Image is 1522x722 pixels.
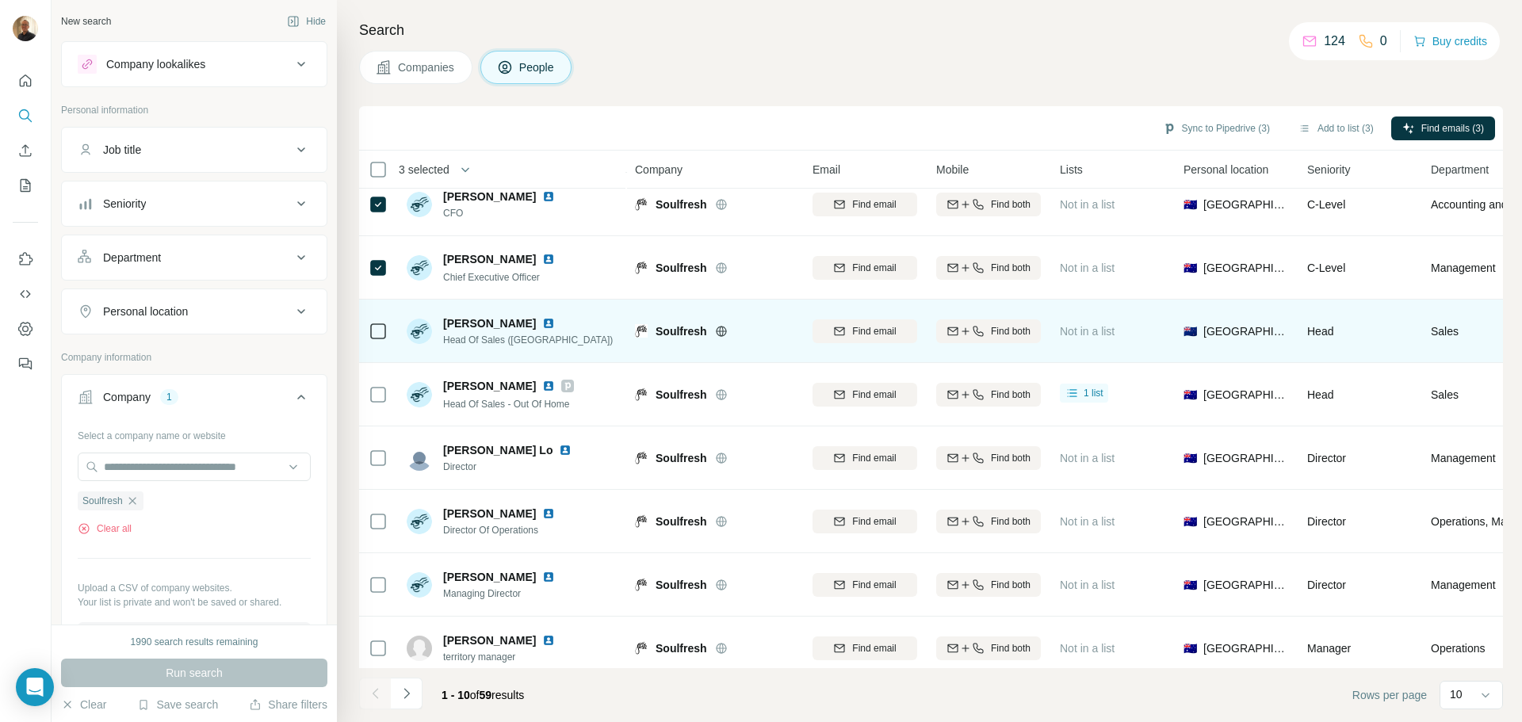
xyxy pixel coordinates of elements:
img: LinkedIn logo [542,317,555,330]
button: Enrich CSV [13,136,38,165]
div: Department [103,250,161,265]
img: Logo of Soulfresh [635,388,648,400]
button: My lists [13,171,38,200]
button: Share filters [249,697,327,712]
div: Company [103,389,151,405]
span: [PERSON_NAME] [443,632,536,648]
p: Company information [61,350,327,365]
span: 59 [480,689,492,701]
button: Quick start [13,67,38,95]
img: LinkedIn logo [559,444,572,457]
span: Soulfresh [656,640,707,656]
span: [PERSON_NAME] [443,569,536,585]
p: Your list is private and won't be saved or shared. [78,595,311,609]
span: [GEOGRAPHIC_DATA] [1203,387,1288,403]
span: [GEOGRAPHIC_DATA] [1203,577,1288,593]
div: Seniority [103,196,146,212]
img: LinkedIn logo [542,190,555,203]
button: Use Surfe on LinkedIn [13,245,38,273]
img: Avatar [407,636,432,661]
span: Not in a list [1060,262,1115,274]
span: 🇦🇺 [1184,450,1197,466]
span: Personal location [1184,162,1268,178]
img: Avatar [13,16,38,41]
button: Company lookalikes [62,45,327,83]
button: Navigate to next page [391,678,423,709]
span: Soulfresh [82,494,123,508]
button: Find both [936,510,1041,533]
span: [GEOGRAPHIC_DATA] [1203,197,1288,212]
button: Job title [62,131,327,169]
span: Management [1431,260,1496,276]
span: 🇦🇺 [1184,640,1197,656]
button: Save search [137,697,218,712]
span: Find email [852,578,896,592]
span: Rows per page [1352,687,1427,703]
button: Find email [813,193,917,216]
div: Open Intercom Messenger [16,668,54,706]
p: 124 [1324,32,1345,51]
span: [PERSON_NAME] [443,251,536,267]
span: Not in a list [1060,452,1115,464]
span: Mobile [936,162,969,178]
button: Find both [936,383,1041,407]
span: Find both [991,451,1031,465]
span: results [442,689,524,701]
p: 10 [1450,686,1463,702]
button: Find email [813,573,917,597]
button: Dashboard [13,315,38,343]
span: [PERSON_NAME] [443,378,536,394]
button: Find email [813,383,917,407]
span: 🇦🇺 [1184,387,1197,403]
img: Avatar [407,445,432,471]
span: Not in a list [1060,198,1115,211]
span: Soulfresh [656,323,707,339]
span: Find both [991,641,1031,655]
span: Find both [991,388,1031,402]
span: [PERSON_NAME] [443,506,536,521]
button: Find both [936,573,1041,597]
span: Director [1307,452,1346,464]
span: [GEOGRAPHIC_DATA] [1203,450,1288,466]
span: CFO [443,206,561,220]
button: Upload a list of companies [78,622,311,651]
button: Find emails (3) [1391,117,1495,140]
span: Find both [991,197,1031,212]
span: [PERSON_NAME] [443,315,536,331]
span: Head [1307,325,1333,338]
span: [GEOGRAPHIC_DATA] [1203,640,1288,656]
span: Head Of Sales - Out Of Home [443,399,569,410]
span: Director Of Operations [443,523,561,537]
button: Use Surfe API [13,280,38,308]
img: Avatar [407,382,432,407]
span: Find email [852,388,896,402]
img: LinkedIn logo [542,507,555,520]
span: Soulfresh [656,450,707,466]
span: territory manager [443,650,561,664]
span: Head Of Sales ([GEOGRAPHIC_DATA]) [443,333,613,347]
span: Management [1431,577,1496,593]
span: Company [635,162,683,178]
span: Sales [1431,323,1459,339]
img: Logo of Soulfresh [635,324,648,337]
span: [PERSON_NAME] Lo [443,442,553,458]
span: Find email [852,261,896,275]
span: Soulfresh [656,197,707,212]
img: Logo of Soulfresh [635,641,648,654]
button: Find both [936,193,1041,216]
span: Chief Executive Officer [443,272,540,283]
img: Avatar [407,255,432,281]
button: Clear [61,697,106,712]
button: Hide [276,10,337,33]
span: Director [1307,579,1346,591]
img: Logo of Soulfresh [635,578,648,590]
div: New search [61,14,111,29]
img: LinkedIn logo [542,571,555,583]
img: Avatar [407,572,432,598]
span: Lists [1060,162,1083,178]
span: [PERSON_NAME] [443,189,536,204]
span: Seniority [1307,162,1350,178]
h4: Search [359,19,1503,41]
div: 1 [160,390,178,404]
span: Find email [852,514,896,529]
